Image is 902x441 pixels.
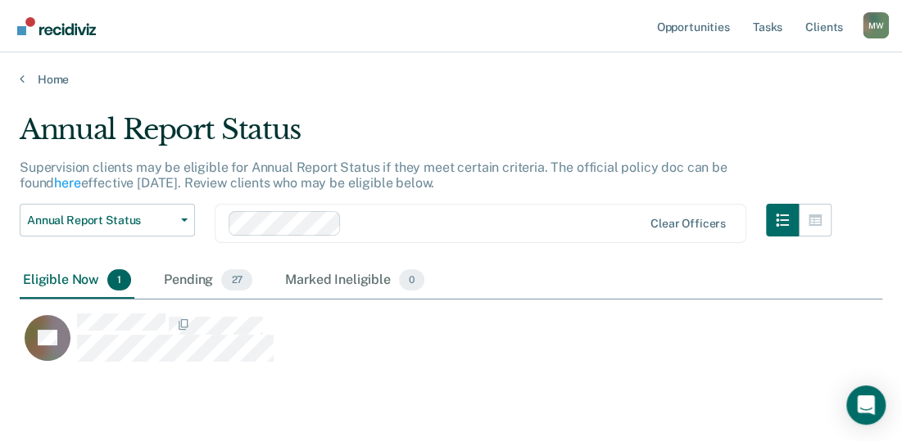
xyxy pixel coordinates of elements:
div: CaseloadOpportunityCell-06385763 [20,313,774,378]
img: Recidiviz [17,17,96,35]
div: Pending27 [161,263,256,299]
p: Supervision clients may be eligible for Annual Report Status if they meet certain criteria. The o... [20,160,727,191]
div: M W [863,12,889,38]
div: Annual Report Status [20,113,832,160]
a: here [54,175,80,191]
span: 1 [107,269,131,290]
span: Annual Report Status [27,214,175,227]
div: Eligible Now1 [20,263,134,299]
button: Profile dropdown button [863,12,889,38]
a: Home [20,72,882,87]
span: 0 [399,269,424,290]
button: Annual Report Status [20,204,195,236]
div: Open Intercom Messenger [846,385,886,425]
div: Clear officers [650,217,726,231]
div: Marked Ineligible0 [282,263,428,299]
span: 27 [221,269,252,290]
